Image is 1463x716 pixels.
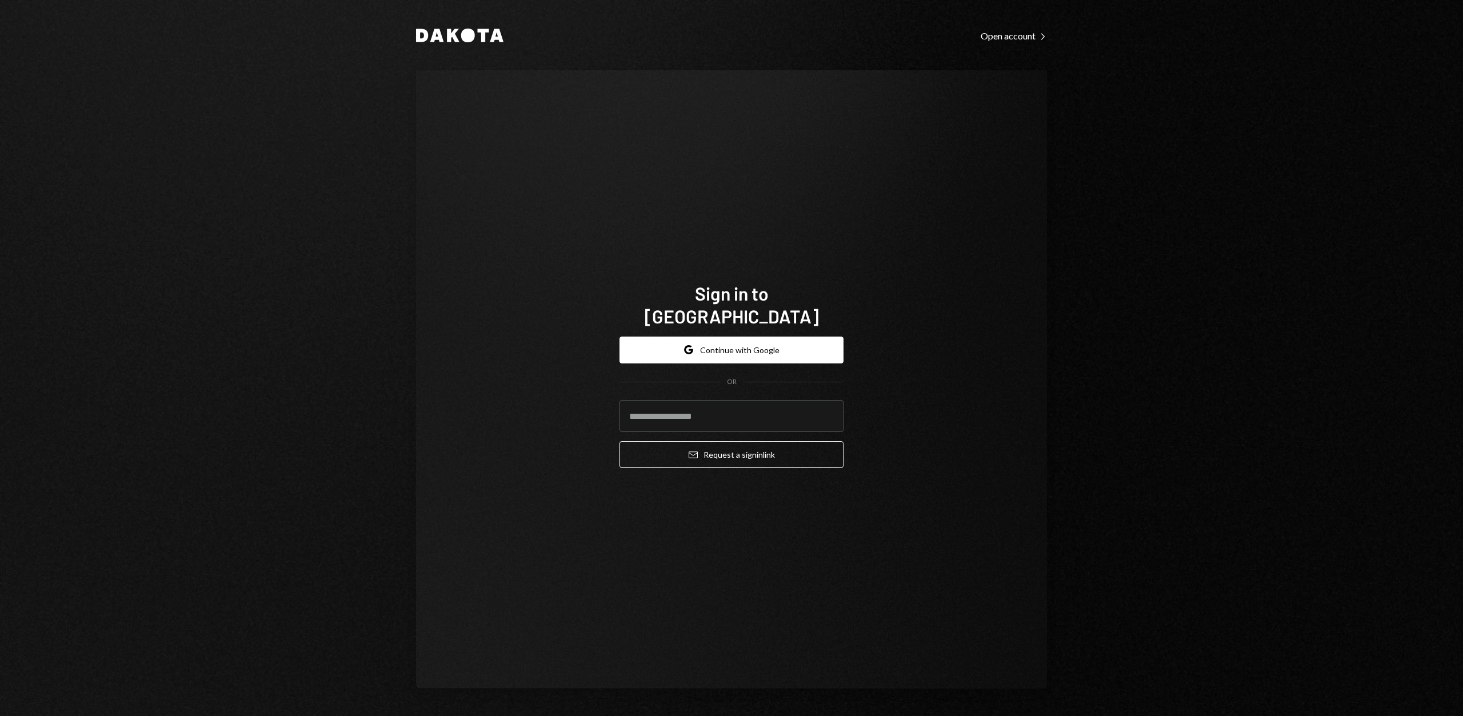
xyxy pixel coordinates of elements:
[619,337,844,363] button: Continue with Google
[727,377,737,387] div: OR
[619,282,844,327] h1: Sign in to [GEOGRAPHIC_DATA]
[619,441,844,468] button: Request a signinlink
[981,29,1047,42] a: Open account
[981,30,1047,42] div: Open account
